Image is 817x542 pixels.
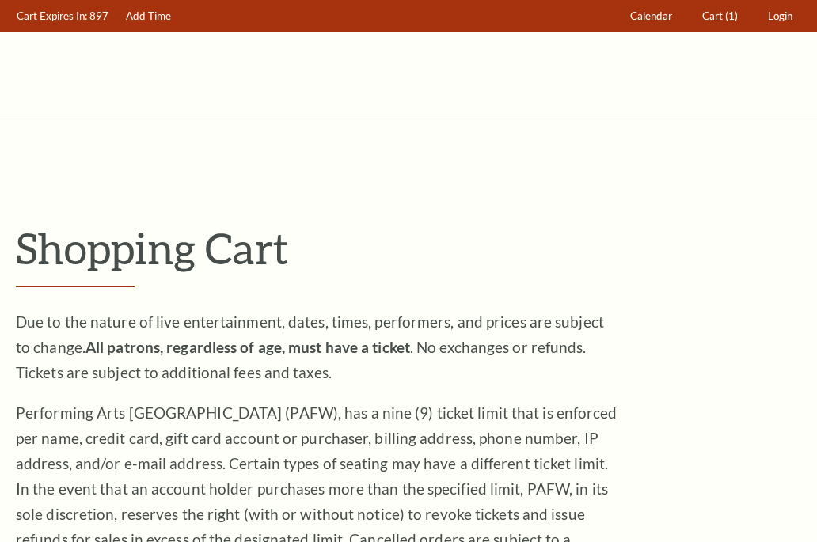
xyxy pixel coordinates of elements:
[768,9,792,22] span: Login
[119,1,179,32] a: Add Time
[702,9,723,22] span: Cart
[761,1,800,32] a: Login
[630,9,672,22] span: Calendar
[85,338,410,356] strong: All patrons, regardless of age, must have a ticket
[695,1,746,32] a: Cart (1)
[17,9,87,22] span: Cart Expires In:
[16,313,604,381] span: Due to the nature of live entertainment, dates, times, performers, and prices are subject to chan...
[16,222,801,274] p: Shopping Cart
[89,9,108,22] span: 897
[725,9,738,22] span: (1)
[623,1,680,32] a: Calendar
